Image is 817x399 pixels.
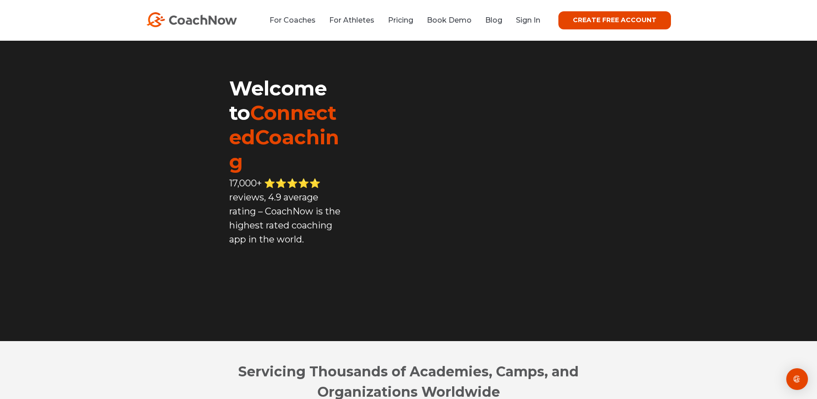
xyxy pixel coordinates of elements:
a: Blog [485,16,502,24]
a: CREATE FREE ACCOUNT [558,11,671,29]
a: Pricing [388,16,413,24]
img: CoachNow Logo [146,12,237,27]
div: Open Intercom Messenger [786,368,808,390]
iframe: Embedded CTA [229,263,342,287]
a: Sign In [516,16,540,24]
a: For Athletes [329,16,374,24]
a: For Coaches [269,16,316,24]
span: ConnectedCoaching [229,100,339,174]
a: Book Demo [427,16,472,24]
span: 17,000+ ⭐️⭐️⭐️⭐️⭐️ reviews, 4.9 average rating – CoachNow is the highest rated coaching app in th... [229,178,340,245]
h1: Welcome to [229,76,344,174]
